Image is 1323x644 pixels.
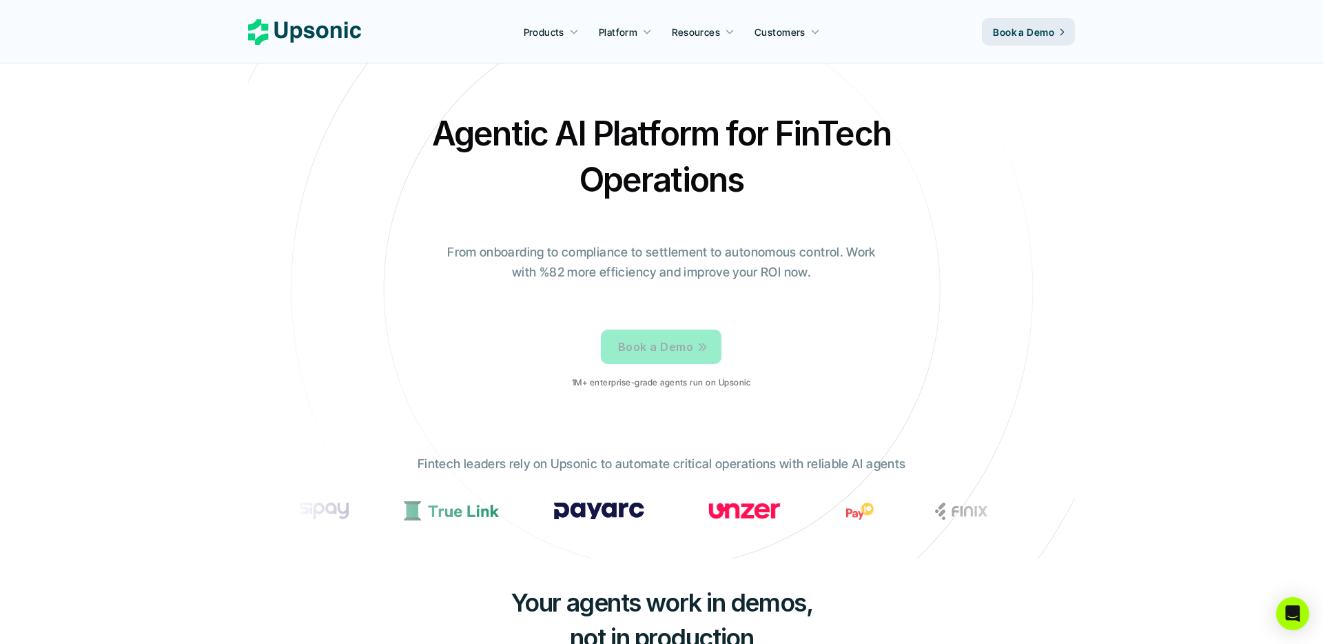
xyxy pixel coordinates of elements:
a: Book a Demo [982,18,1075,46]
div: Open Intercom Messenger [1276,597,1309,630]
p: 1M+ enterprise-grade agents run on Upsonic [572,378,750,388]
p: From onboarding to compliance to settlement to autonomous control. Work with %82 more efficiency ... [438,243,885,283]
p: Book a Demo [618,337,693,357]
p: Customers [755,25,806,39]
p: Resources [672,25,720,39]
span: Your agents work in demos, [511,587,813,618]
p: Book a Demo [993,25,1054,39]
a: Book a Demo [601,330,721,364]
p: Fintech leaders rely on Upsonic to automate critical operations with reliable AI agents [418,454,905,474]
p: Products [524,25,564,39]
a: Products [515,19,587,44]
p: Platform [599,25,637,39]
h2: Agentic AI Platform for FinTech Operations [420,110,903,203]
